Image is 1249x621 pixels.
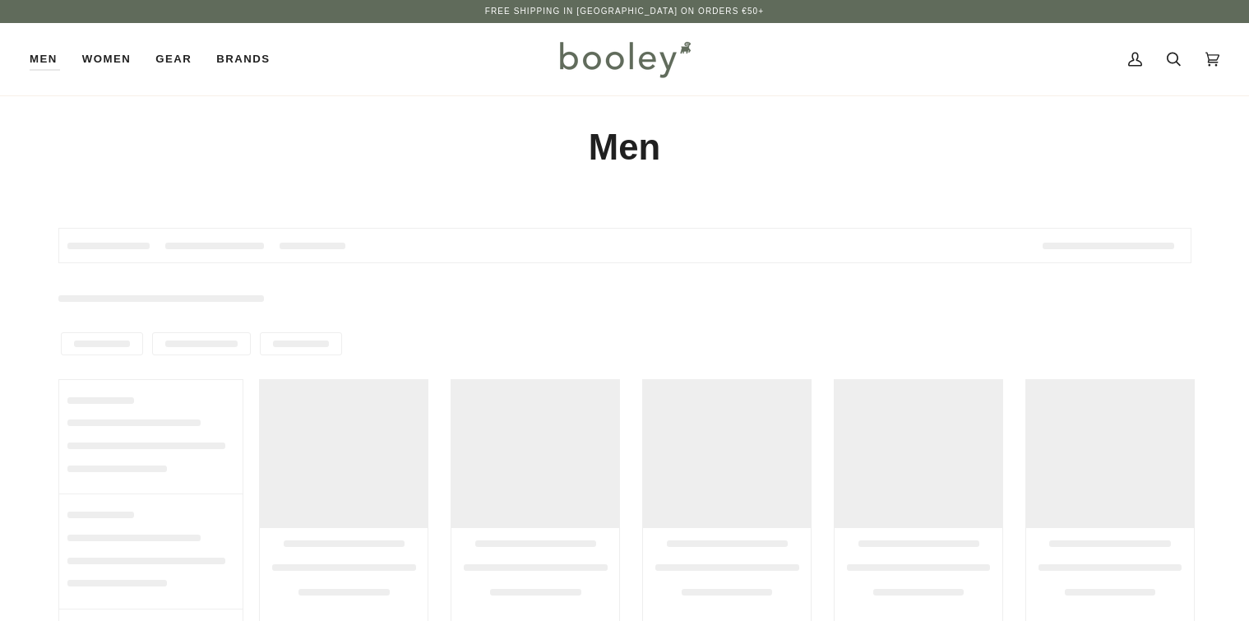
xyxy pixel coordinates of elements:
a: Gear [143,23,204,95]
span: Brands [216,51,270,67]
p: Free Shipping in [GEOGRAPHIC_DATA] on Orders €50+ [485,5,764,18]
img: Booley [553,35,696,83]
a: Men [30,23,70,95]
h1: Men [58,125,1191,170]
a: Brands [204,23,282,95]
a: Women [70,23,143,95]
span: Men [30,51,58,67]
span: Gear [155,51,192,67]
span: Women [82,51,131,67]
